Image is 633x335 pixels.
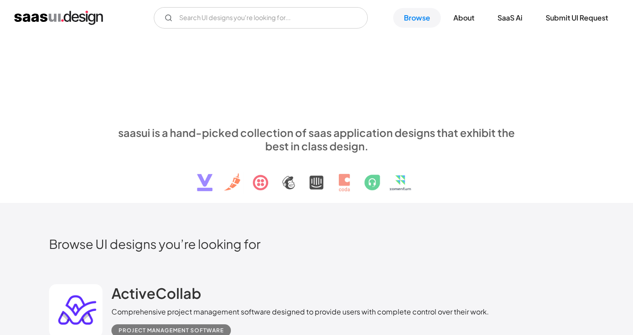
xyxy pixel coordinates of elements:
div: Comprehensive project management software designed to provide users with complete control over th... [111,306,489,317]
h2: Browse UI designs you’re looking for [49,236,584,252]
a: Browse [393,8,441,28]
form: Email Form [154,7,368,29]
h2: ActiveCollab [111,284,201,302]
a: home [14,11,103,25]
a: About [443,8,485,28]
img: text, icon, saas logo [181,153,452,199]
a: ActiveCollab [111,284,201,306]
a: Submit UI Request [535,8,619,28]
a: SaaS Ai [487,8,533,28]
h1: Explore SaaS UI design patterns & interactions. [111,49,522,117]
div: saasui is a hand-picked collection of saas application designs that exhibit the best in class des... [111,126,522,153]
input: Search UI designs you're looking for... [154,7,368,29]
